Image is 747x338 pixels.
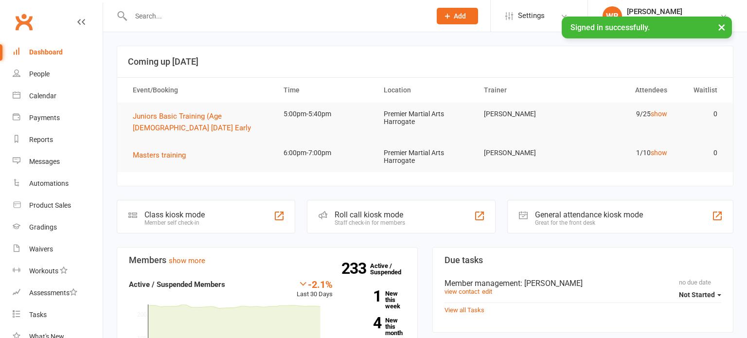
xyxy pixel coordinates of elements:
[482,288,492,295] a: edit
[129,255,406,265] h3: Members
[627,7,720,16] div: [PERSON_NAME]
[29,136,53,143] div: Reports
[29,179,69,187] div: Automations
[129,280,225,289] strong: Active / Suspended Members
[445,279,721,288] div: Member management
[437,8,478,24] button: Add
[676,142,726,164] td: 0
[297,279,333,300] div: Last 30 Days
[13,85,103,107] a: Calendar
[29,70,50,78] div: People
[133,110,266,134] button: Juniors Basic Training (Age [DEMOGRAPHIC_DATA] [DATE] Early
[144,210,205,219] div: Class kiosk mode
[29,158,60,165] div: Messages
[347,290,406,309] a: 1New this week
[713,17,730,37] button: ×
[445,306,484,314] a: View all Tasks
[676,78,726,103] th: Waitlist
[124,78,275,103] th: Event/Booking
[29,92,56,100] div: Calendar
[679,286,721,303] button: Not Started
[445,288,480,295] a: view contact
[445,255,721,265] h3: Due tasks
[275,78,375,103] th: Time
[133,112,251,132] span: Juniors Basic Training (Age [DEMOGRAPHIC_DATA] [DATE] Early
[651,110,667,118] a: show
[275,142,375,164] td: 6:00pm-7:00pm
[335,210,405,219] div: Roll call kiosk mode
[651,149,667,157] a: show
[370,255,413,283] a: 233Active / Suspended
[347,289,381,303] strong: 1
[29,245,53,253] div: Waivers
[603,6,622,26] div: WB
[375,142,475,172] td: Premier Martial Arts Harrogate
[29,48,63,56] div: Dashboard
[13,63,103,85] a: People
[679,291,715,299] span: Not Started
[13,151,103,173] a: Messages
[13,173,103,195] a: Automations
[347,317,406,336] a: 4New this month
[29,223,57,231] div: Gradings
[575,103,676,125] td: 9/25
[13,129,103,151] a: Reports
[375,103,475,133] td: Premier Martial Arts Harrogate
[13,107,103,129] a: Payments
[12,10,36,34] a: Clubworx
[375,78,475,103] th: Location
[535,210,643,219] div: General attendance kiosk mode
[128,57,722,67] h3: Coming up [DATE]
[29,267,58,275] div: Workouts
[13,282,103,304] a: Assessments
[29,201,71,209] div: Product Sales
[297,279,333,289] div: -2.1%
[13,216,103,238] a: Gradings
[144,219,205,226] div: Member self check-in
[169,256,205,265] a: show more
[335,219,405,226] div: Staff check-in for members
[13,195,103,216] a: Product Sales
[676,103,726,125] td: 0
[520,279,583,288] span: : [PERSON_NAME]
[475,103,575,125] td: [PERSON_NAME]
[341,261,370,276] strong: 233
[133,151,186,160] span: Masters training
[475,78,575,103] th: Trainer
[29,311,47,319] div: Tasks
[29,289,77,297] div: Assessments
[13,304,103,326] a: Tasks
[518,5,545,27] span: Settings
[275,103,375,125] td: 5:00pm-5:40pm
[475,142,575,164] td: [PERSON_NAME]
[29,114,60,122] div: Payments
[627,16,720,25] div: Premier Martial Arts Harrogate
[535,219,643,226] div: Great for the front desk
[13,238,103,260] a: Waivers
[575,78,676,103] th: Attendees
[13,41,103,63] a: Dashboard
[575,142,676,164] td: 1/10
[570,23,650,32] span: Signed in successfully.
[133,149,193,161] button: Masters training
[454,12,466,20] span: Add
[347,316,381,330] strong: 4
[13,260,103,282] a: Workouts
[128,9,424,23] input: Search...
